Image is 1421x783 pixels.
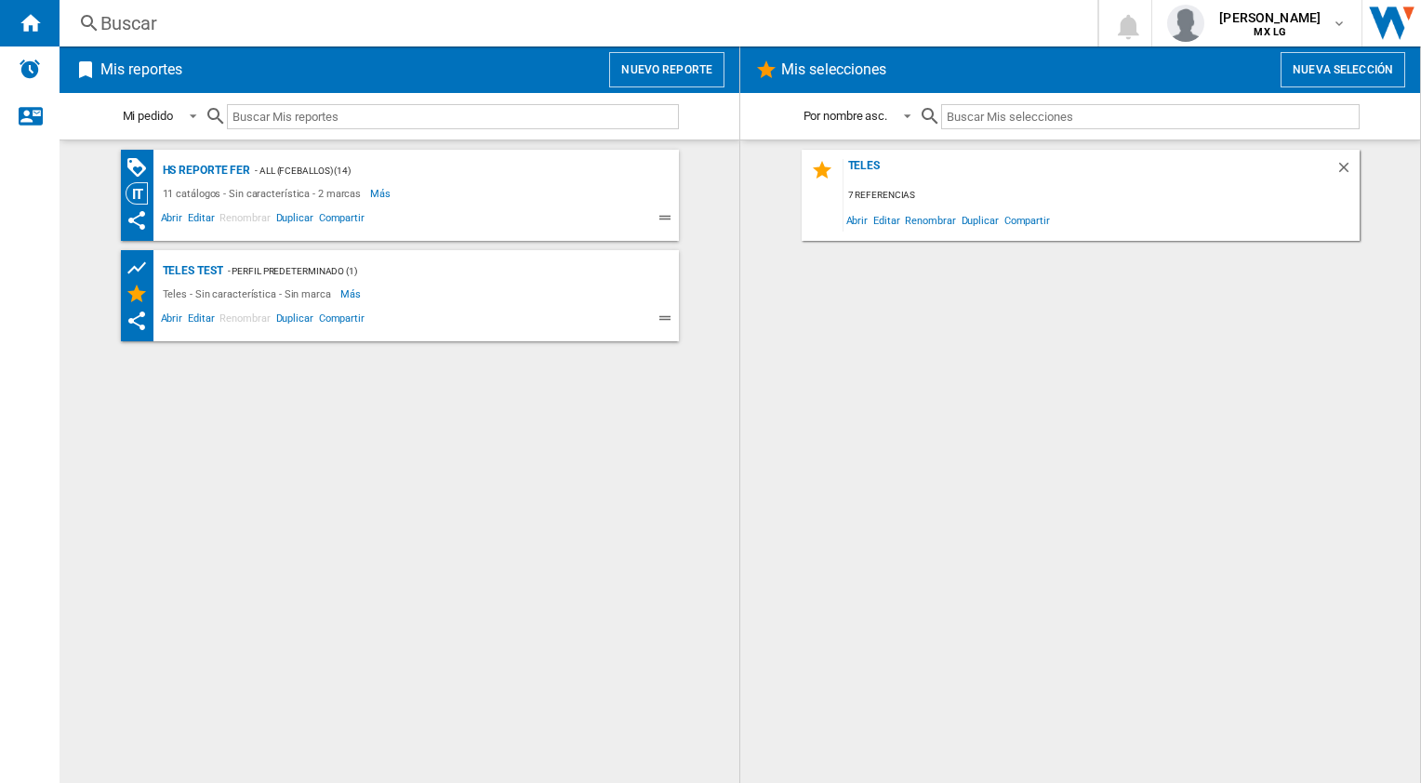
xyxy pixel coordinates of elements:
img: profile.jpg [1167,5,1204,42]
span: Abrir [843,207,871,232]
span: Compartir [316,310,367,332]
span: Compartir [316,209,367,232]
span: Editar [185,310,217,332]
div: Buscar [100,10,1049,36]
div: 11 catálogos - Sin característica - 2 marcas [158,182,371,205]
span: Compartir [1002,207,1053,232]
ng-md-icon: Este reporte se ha compartido contigo [126,209,148,232]
span: Renombrar [902,207,958,232]
span: Duplicar [959,207,1002,232]
input: Buscar Mis selecciones [941,104,1359,129]
div: Borrar [1335,159,1360,184]
span: Duplicar [273,209,316,232]
div: Teles [843,159,1335,184]
div: HS Reporte Fer [158,159,251,182]
div: - Perfil predeterminado (1) [223,259,642,283]
b: MX LG [1254,26,1286,38]
span: Más [340,283,364,305]
div: Mi pedido [123,109,173,123]
div: Matriz de PROMOCIONES [126,156,158,179]
img: alerts-logo.svg [19,58,41,80]
div: - ALL (fceballos) (14) [250,159,641,182]
span: Abrir [158,209,186,232]
span: Renombrar [217,310,272,332]
span: Editar [870,207,902,232]
span: Más [370,182,393,205]
div: Por nombre asc. [803,109,888,123]
span: [PERSON_NAME] [1219,8,1321,27]
div: Visión Categoría [126,182,158,205]
h2: Mis reportes [97,52,186,87]
span: Editar [185,209,217,232]
input: Buscar Mis reportes [227,104,679,129]
div: Mis Selecciones [126,283,158,305]
span: Renombrar [217,209,272,232]
button: Nuevo reporte [609,52,724,87]
div: Teles test [158,259,223,283]
span: Abrir [158,310,186,332]
button: Nueva selección [1281,52,1405,87]
div: 7 referencias [843,184,1360,207]
div: Gráfico de precios y número de ofertas por retailer [126,257,158,280]
div: Teles - Sin característica - Sin marca [158,283,340,305]
h2: Mis selecciones [777,52,891,87]
span: Duplicar [273,310,316,332]
ng-md-icon: Este reporte se ha compartido contigo [126,310,148,332]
